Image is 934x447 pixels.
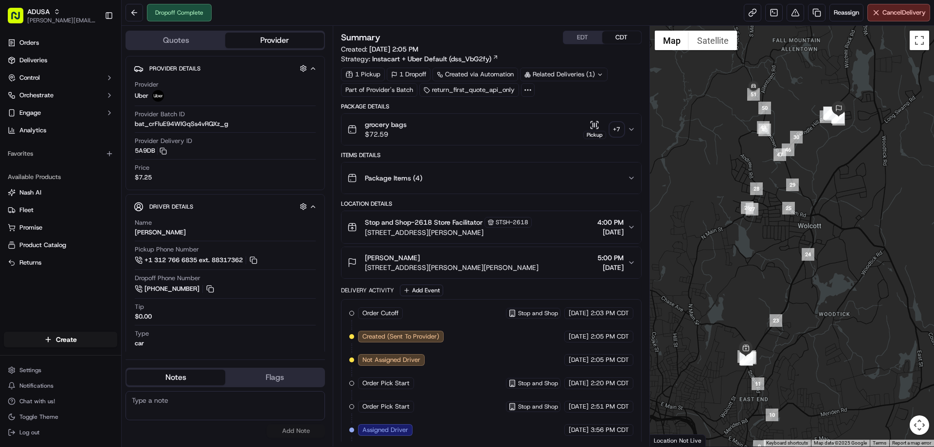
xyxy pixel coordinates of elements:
[134,60,317,76] button: Provider Details
[4,4,101,27] button: ADUSA[PERSON_NAME][EMAIL_ADDRESS][PERSON_NAME][DOMAIN_NAME]
[782,143,794,156] div: 46
[135,284,216,294] a: [PHONE_NUMBER]
[10,10,29,29] img: Nash
[873,440,886,446] a: Terms (opens in new tab)
[689,31,737,50] button: Show satellite imagery
[867,4,930,21] button: CancelDelivery
[135,218,152,227] span: Name
[19,38,39,47] span: Orders
[597,217,624,227] span: 4:00 PM
[591,356,629,364] span: 2:05 PM CDT
[362,379,410,388] span: Order Pick Start
[365,263,539,272] span: [STREET_ADDRESS][PERSON_NAME][PERSON_NAME]
[19,397,55,405] span: Chat with us!
[739,353,752,365] div: 20
[341,211,641,243] button: Stop and Shop-2618 Store FacilitatorSTSH-2618[STREET_ADDRESS][PERSON_NAME]4:00 PM[DATE]
[10,39,177,54] p: Welcome 👋
[135,110,185,119] span: Provider Batch ID
[802,248,814,261] div: 24
[8,223,113,232] a: Promise
[432,68,518,81] a: Created via Automation
[4,332,117,347] button: Create
[135,228,186,237] div: [PERSON_NAME]
[4,394,117,408] button: Chat with us!
[4,105,117,121] button: Engage
[365,173,422,183] span: Package Items ( 4 )
[610,123,624,136] div: + 7
[419,83,519,97] div: return_first_quote_api_only
[19,258,41,267] span: Returns
[569,426,589,434] span: [DATE]
[750,182,763,195] div: 28
[19,429,39,436] span: Log out
[4,202,117,218] button: Fleet
[655,31,689,50] button: Show street map
[19,56,47,65] span: Deliveries
[341,44,418,54] span: Created:
[400,285,443,296] button: Add Event
[520,68,608,81] div: Related Deliveries (1)
[149,203,193,211] span: Driver Details
[19,206,34,215] span: Fleet
[742,351,755,364] div: 16
[518,309,558,317] span: Stop and Shop
[4,255,117,270] button: Returns
[135,120,228,128] span: bat_crFluE94WIGqSs4vRQXz_g
[19,91,54,100] span: Orchestrate
[69,164,118,172] a: Powered byPylon
[597,253,624,263] span: 5:00 PM
[790,131,803,143] div: 30
[518,379,558,387] span: Stop and Shop
[33,103,123,110] div: We're available if you need us!
[597,227,624,237] span: [DATE]
[341,162,641,194] button: Package Items (4)
[4,185,117,200] button: Nash AI
[341,200,641,208] div: Location Details
[518,403,558,411] span: Stop and Shop
[820,110,832,123] div: 45
[652,434,684,447] a: Open this area in Google Maps (opens a new window)
[814,440,867,446] span: Map data ©2025 Google
[19,413,58,421] span: Toggle Theme
[126,370,225,385] button: Notes
[135,163,149,172] span: Price
[19,126,46,135] span: Analytics
[650,434,706,447] div: Location Not Live
[583,120,624,139] button: Pickup+7
[19,108,41,117] span: Engage
[910,415,929,435] button: Map camera controls
[135,146,167,155] button: 5A9DB
[341,114,641,145] button: grocery bags$72.59Pickup+7
[740,353,753,365] div: 18
[372,54,491,64] span: Instacart + Uber Default (dss_VbG2fy)
[4,363,117,377] button: Settings
[10,142,18,150] div: 📗
[19,141,74,151] span: Knowledge Base
[591,402,629,411] span: 2:51 PM CDT
[56,335,77,344] span: Create
[225,370,324,385] button: Flags
[10,93,27,110] img: 1736555255976-a54dd68f-1ca7-489b-9aae-adbdc363a1c4
[78,137,160,155] a: 💻API Documentation
[225,33,324,48] button: Provider
[758,124,771,136] div: 48
[135,245,199,254] span: Pickup Phone Number
[4,379,117,393] button: Notifications
[19,73,40,82] span: Control
[82,142,90,150] div: 💻
[19,241,66,250] span: Product Catalog
[387,68,431,81] div: 1 Dropoff
[747,88,760,101] div: 51
[365,253,420,263] span: [PERSON_NAME]
[591,332,629,341] span: 2:05 PM CDT
[8,206,113,215] a: Fleet
[6,137,78,155] a: 📗Knowledge Base
[149,65,200,72] span: Provider Details
[786,179,799,191] div: 29
[591,379,629,388] span: 2:20 PM CDT
[135,329,149,338] span: Type
[882,8,926,17] span: Cancel Delivery
[743,350,756,363] div: 12
[135,274,200,283] span: Dropoff Phone Number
